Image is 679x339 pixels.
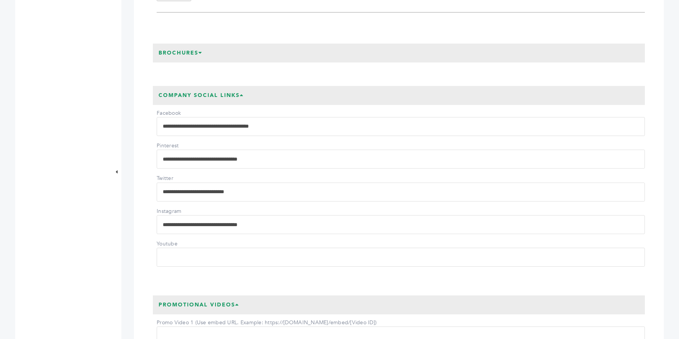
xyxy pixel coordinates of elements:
label: Twitter [157,175,210,182]
label: Facebook [157,109,210,117]
label: Pinterest [157,142,210,150]
label: Youtube [157,240,210,248]
h3: Company Social Links [153,86,250,105]
h3: Promotional Videos [153,295,245,314]
label: Promo Video 1 (Use embed URL. Example: https://[DOMAIN_NAME]/embed/[Video ID]) [157,319,377,327]
h3: Brochures [153,44,208,62]
label: Instagram [157,208,210,215]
